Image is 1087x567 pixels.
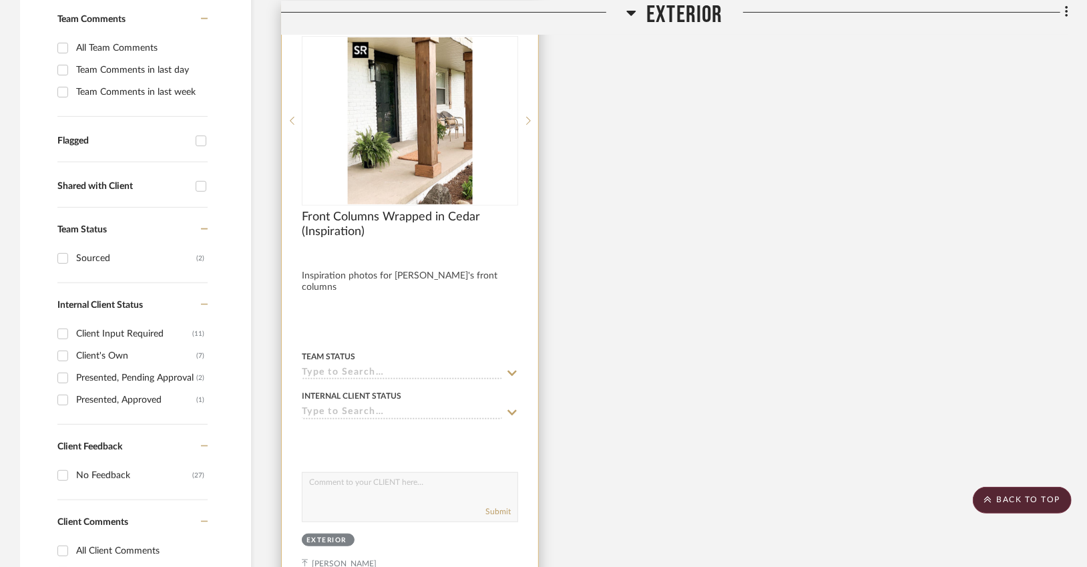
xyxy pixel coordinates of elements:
div: Client Input Required [76,323,192,345]
div: Exterior [306,536,347,546]
div: (2) [196,248,204,269]
div: 0 [302,37,517,205]
div: Presented, Pending Approval [76,367,196,389]
div: Shared with Client [57,181,189,192]
div: No Feedback [76,465,192,486]
span: Team Comments [57,15,126,24]
input: Type to Search… [302,367,502,380]
button: Submit [485,506,511,518]
scroll-to-top-button: BACK TO TOP [973,487,1072,514]
span: Internal Client Status [57,301,143,310]
div: Sourced [76,248,196,269]
span: Front Columns Wrapped in Cedar (Inspiration) [302,210,518,239]
div: All Team Comments [76,37,204,59]
div: (7) [196,345,204,367]
span: Client Comments [57,518,128,527]
div: Client's Own [76,345,196,367]
input: Type to Search… [302,407,502,419]
span: Team Status [57,225,107,234]
div: All Client Comments [76,540,204,562]
img: Front Columns Wrapped in Cedar (Inspiration) [347,37,473,204]
span: Client Feedback [57,442,122,451]
div: Team Comments in last week [76,81,204,103]
div: Flagged [57,136,189,147]
div: Internal Client Status [302,390,401,402]
div: (1) [196,389,204,411]
div: Presented, Approved [76,389,196,411]
div: Team Comments in last day [76,59,204,81]
div: (2) [196,367,204,389]
div: (27) [192,465,204,486]
div: Team Status [302,351,355,363]
div: (11) [192,323,204,345]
